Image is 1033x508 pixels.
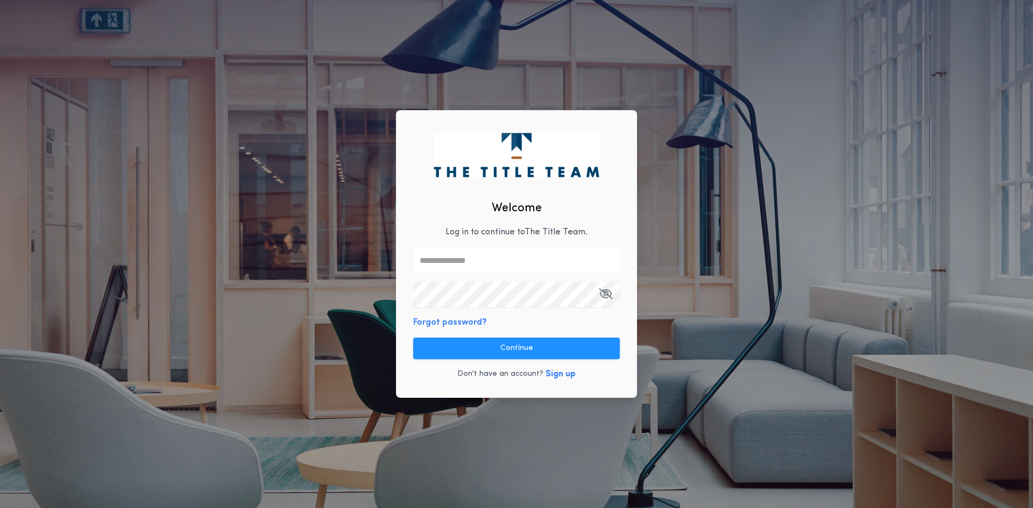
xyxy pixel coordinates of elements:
p: Log in to continue to The Title Team . [445,226,588,239]
p: Don't have an account? [457,369,543,380]
button: Sign up [546,368,576,381]
h2: Welcome [492,199,542,217]
button: Forgot password? [413,316,487,329]
img: logo [434,133,599,177]
button: Continue [413,338,620,359]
